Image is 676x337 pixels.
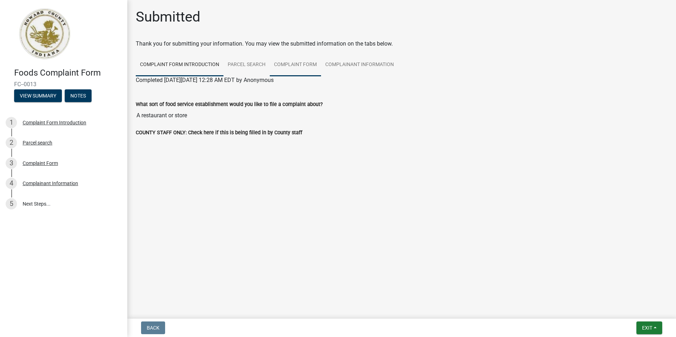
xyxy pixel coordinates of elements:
label: COUNTY STAFF ONLY: Check here if this is being filled in by County staff [136,130,302,135]
span: Completed [DATE][DATE] 12:28 AM EDT by Anonymous [136,77,274,83]
div: 4 [6,178,17,189]
div: 3 [6,158,17,169]
div: 5 [6,198,17,209]
button: Back [141,321,165,334]
a: Complaint Form [270,54,321,76]
img: Howard County, Indiana [14,7,75,60]
div: Complaint Form [23,161,58,166]
div: Parcel search [23,140,52,145]
div: 2 [6,137,17,148]
wm-modal-confirm: Notes [65,93,92,99]
wm-modal-confirm: Summary [14,93,62,99]
button: Exit [636,321,662,334]
span: Exit [642,325,652,331]
h1: Submitted [136,8,200,25]
div: 1 [6,117,17,128]
div: Thank you for submitting your information. You may view the submitted information on the tabs below. [136,40,668,48]
button: Notes [65,89,92,102]
button: View Summary [14,89,62,102]
a: Complainant Information [321,54,398,76]
a: Parcel search [223,54,270,76]
div: Complainant Information [23,181,78,186]
span: Back [147,325,159,331]
span: FC--0013 [14,81,113,88]
label: What sort of food service establishment would you like to file a complaint about? [136,102,323,107]
div: Complaint Form Introduction [23,120,86,125]
h4: Foods Complaint Form [14,68,122,78]
a: Complaint Form Introduction [136,54,223,76]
